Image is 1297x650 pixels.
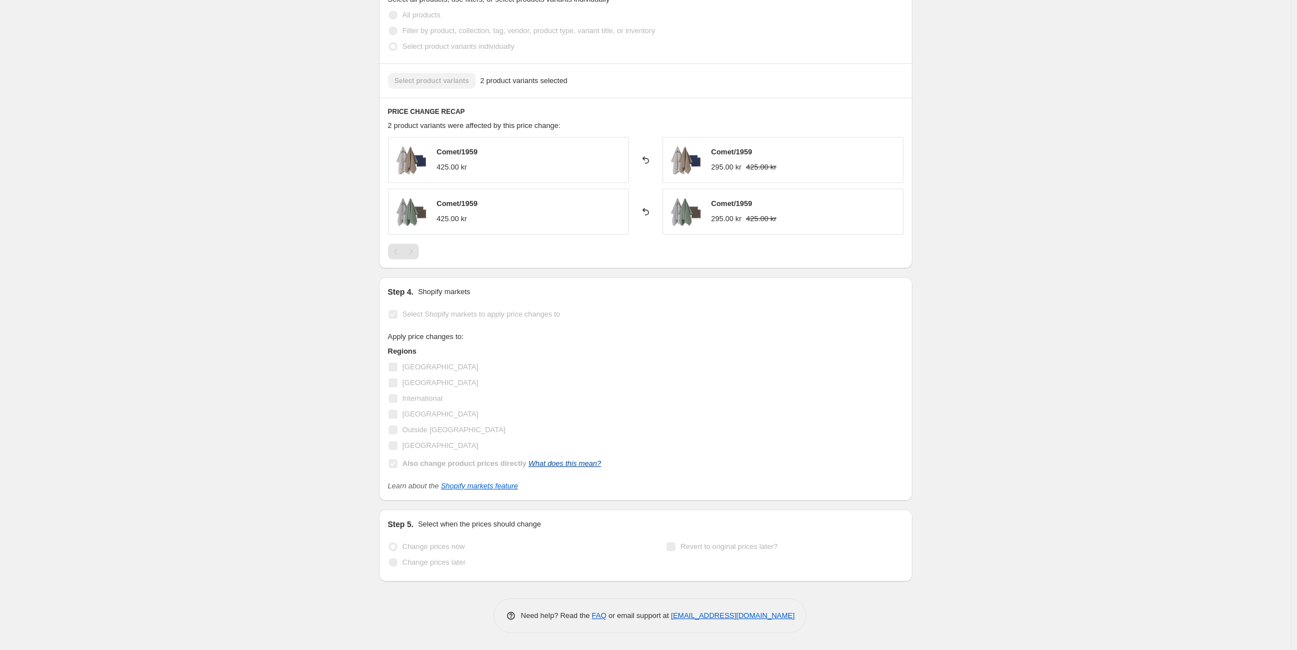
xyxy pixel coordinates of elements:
[437,162,467,173] div: 425.00 kr
[403,459,527,468] b: Also change product prices directly
[711,162,742,173] div: 295.00 kr
[746,162,777,173] strike: 425.00 kr
[669,143,702,177] img: COMET_koekkenpakke_01_1600x1600px_1cdf7cbf-07f9-41c8-afcd-944ab8af2964_80x.png
[669,195,702,228] img: COMET_koekkenpakke_02_1600x1600px_1600x1600px_120de2c8-cf94-4db2-ab34-ec7158b126a8_80x.png
[711,199,752,208] span: Comet/1959
[711,213,742,225] div: 295.00 kr
[437,199,478,208] span: Comet/1959
[403,410,478,418] span: [GEOGRAPHIC_DATA]
[746,213,777,225] strike: 425.00 kr
[418,286,470,297] p: Shopify markets
[394,143,428,177] img: COMET_koekkenpakke_01_1600x1600px_1cdf7cbf-07f9-41c8-afcd-944ab8af2964_80x.png
[403,363,478,371] span: [GEOGRAPHIC_DATA]
[388,286,414,297] h2: Step 4.
[394,195,428,228] img: COMET_koekkenpakke_02_1600x1600px_1600x1600px_120de2c8-cf94-4db2-ab34-ec7158b126a8_80x.png
[437,148,478,156] span: Comet/1959
[403,558,466,566] span: Change prices later
[388,244,419,259] nav: Pagination
[403,425,506,434] span: Outside [GEOGRAPHIC_DATA]
[403,378,478,387] span: [GEOGRAPHIC_DATA]
[681,542,778,551] span: Revert to original prices later?
[403,26,655,35] span: Filter by product, collection, tag, vendor, product type, variant title, or inventory
[480,75,567,86] span: 2 product variants selected
[441,482,518,490] a: Shopify markets feature
[388,519,414,530] h2: Step 5.
[403,542,465,551] span: Change prices now
[403,310,560,318] span: Select Shopify markets to apply price changes to
[606,611,671,620] span: or email support at
[388,482,518,490] i: Learn about the
[418,519,541,530] p: Select when the prices should change
[521,611,592,620] span: Need help? Read the
[437,213,467,225] div: 425.00 kr
[671,611,794,620] a: [EMAIL_ADDRESS][DOMAIN_NAME]
[403,11,441,19] span: All products
[403,394,443,402] span: International
[403,441,478,450] span: [GEOGRAPHIC_DATA]
[388,121,561,130] span: 2 product variants were affected by this price change:
[592,611,606,620] a: FAQ
[528,459,601,468] a: What does this mean?
[403,42,514,51] span: Select product variants individually
[388,107,903,116] h6: PRICE CHANGE RECAP
[388,346,601,357] h3: Regions
[711,148,752,156] span: Comet/1959
[388,332,464,341] span: Apply price changes to:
